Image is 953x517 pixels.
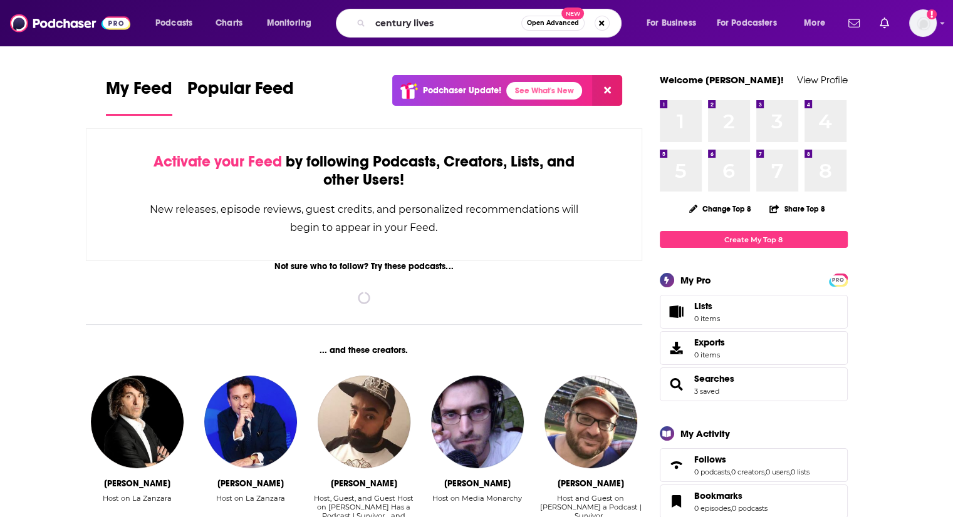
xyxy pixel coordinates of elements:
[561,8,584,19] span: New
[155,14,192,32] span: Podcasts
[432,494,522,503] div: Host on Media Monarchy
[797,74,848,86] a: View Profile
[444,478,511,489] div: James Evan Pilato
[147,13,209,33] button: open menu
[423,85,501,96] p: Podchaser Update!
[831,275,846,285] span: PRO
[660,74,784,86] a: Welcome [PERSON_NAME]!
[187,78,294,116] a: Popular Feed
[103,494,172,503] div: Host on La Zanzara
[660,367,848,401] span: Searches
[370,13,521,33] input: Search podcasts, credits, & more...
[791,468,810,476] a: 0 lists
[694,373,734,384] a: Searches
[843,13,865,34] a: Show notifications dropdown
[647,14,696,32] span: For Business
[927,9,937,19] svg: Add a profile image
[795,13,841,33] button: open menu
[187,78,294,106] span: Popular Feed
[831,275,846,284] a: PRO
[875,13,894,34] a: Show notifications dropdown
[104,478,170,489] div: Giuseppe Cruciani
[694,504,731,513] a: 0 episodes
[664,456,689,474] a: Follows
[694,351,725,359] span: 0 items
[86,345,643,356] div: ... and these creators.
[660,231,848,248] a: Create My Top 8
[731,468,764,476] a: 0 creators
[506,82,582,100] a: See What's New
[217,478,284,489] div: David Parenzo
[527,20,579,26] span: Open Advanced
[694,454,810,465] a: Follows
[431,376,524,468] img: James Evan Pilato
[664,376,689,393] a: Searches
[730,468,731,476] span: ,
[664,493,689,510] a: Bookmarks
[694,300,712,312] span: Lists
[149,200,580,237] div: New releases, episode reviews, guest credits, and personalized recommendations will begin to appe...
[909,9,937,37] img: User Profile
[694,454,726,465] span: Follows
[267,14,311,32] span: Monitoring
[804,14,825,32] span: More
[664,339,689,357] span: Exports
[694,490,768,501] a: Bookmarks
[106,78,172,106] span: My Feed
[544,376,637,468] img: Akiva Wienerkur
[348,9,633,38] div: Search podcasts, credits, & more...
[660,331,848,365] a: Exports
[694,468,730,476] a: 0 podcasts
[660,295,848,329] a: Lists
[664,303,689,320] span: Lists
[732,504,768,513] a: 0 podcasts
[558,478,624,489] div: Akiva Wienerkur
[258,13,328,33] button: open menu
[694,300,720,312] span: Lists
[207,13,250,33] a: Charts
[682,201,759,217] button: Change Top 8
[680,427,730,439] div: My Activity
[91,376,184,468] img: Giuseppe Cruciani
[731,504,732,513] span: ,
[680,274,711,286] div: My Pro
[717,14,777,32] span: For Podcasters
[909,9,937,37] span: Logged in as GregKubie
[216,14,242,32] span: Charts
[694,337,725,348] span: Exports
[318,376,410,468] img: Pooya Zand Vakili
[660,448,848,482] span: Follows
[154,152,282,171] span: Activate your Feed
[106,78,172,116] a: My Feed
[86,261,643,272] div: Not sure who to follow? Try these podcasts...
[521,16,585,31] button: Open AdvancedNew
[694,490,742,501] span: Bookmarks
[694,314,720,323] span: 0 items
[149,153,580,189] div: by following Podcasts, Creators, Lists, and other Users!
[709,13,795,33] button: open menu
[764,468,766,476] span: ,
[694,387,719,396] a: 3 saved
[789,468,791,476] span: ,
[909,9,937,37] button: Show profile menu
[766,468,789,476] a: 0 users
[769,197,825,221] button: Share Top 8
[331,478,397,489] div: Pooya Zand Vakili
[10,11,130,35] img: Podchaser - Follow, Share and Rate Podcasts
[638,13,712,33] button: open menu
[204,376,297,468] img: David Parenzo
[216,494,285,503] div: Host on La Zanzara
